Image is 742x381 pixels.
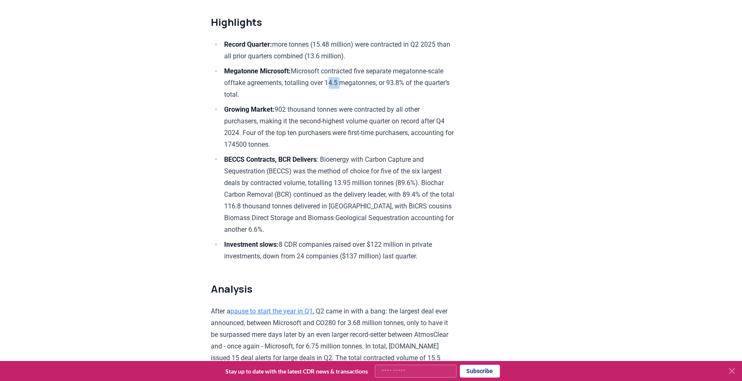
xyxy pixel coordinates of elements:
[225,105,275,113] strong: Growing Market:
[222,154,455,236] li: : Bioenergy with Carbon Capture and Sequestration (BECCS) was the method of choice for five of th...
[222,39,455,62] li: more tonnes (15.48 million) were contracted in Q2 2025 than all prior quarters combined (13.6 mil...
[225,40,272,48] strong: Record Quarter:
[211,15,455,29] h2: Highlights
[222,104,455,150] li: 902 thousand tonnes were contracted by all other purchasers, making it the second-highest volume ...
[231,307,313,315] a: pause to start the year in Q1
[211,282,455,296] h2: Analysis
[225,241,279,248] strong: Investment slows:
[225,155,317,163] strong: BECCS Contracts, BCR Delivers
[222,239,455,262] li: 8 CDR companies raised over $122 million in private investments, down from 24 companies ($137 mil...
[225,67,291,75] strong: Megatonne Microsoft:
[222,65,455,100] li: Microsoft contracted five separate megatonne-scale offtake agreements, totalling over 14.5 megato...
